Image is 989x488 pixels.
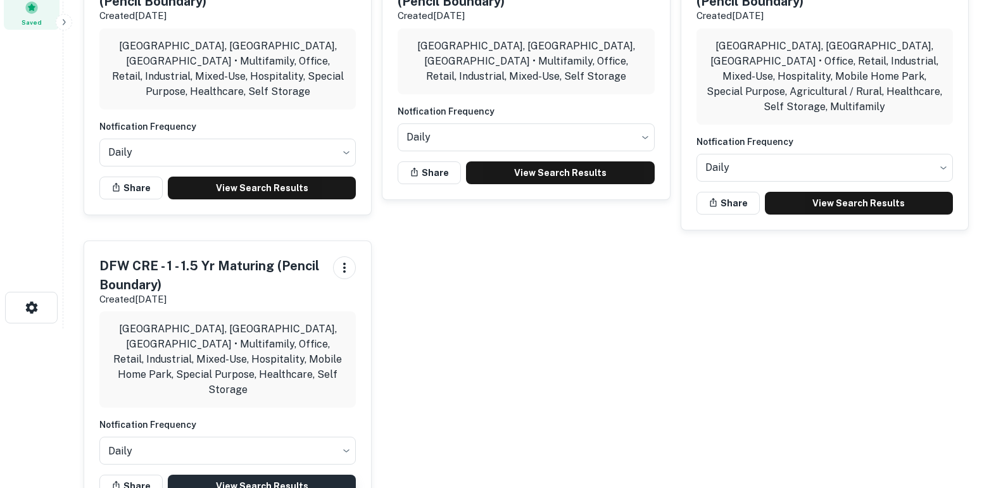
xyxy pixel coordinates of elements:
[99,135,356,170] div: Without label
[696,135,953,149] h6: Notfication Frequency
[99,418,356,432] h6: Notfication Frequency
[408,39,644,84] p: [GEOGRAPHIC_DATA], [GEOGRAPHIC_DATA], [GEOGRAPHIC_DATA] • Multifamily, Office, Retail, Industrial...
[99,177,163,199] button: Share
[99,292,323,307] p: Created [DATE]
[398,161,461,184] button: Share
[99,8,323,23] p: Created [DATE]
[110,322,346,397] p: [GEOGRAPHIC_DATA], [GEOGRAPHIC_DATA], [GEOGRAPHIC_DATA] • Multifamily, Office, Retail, Industrial...
[696,150,953,185] div: Without label
[99,120,356,134] h6: Notfication Frequency
[22,17,42,27] span: Saved
[926,346,989,407] iframe: Chat Widget
[99,256,323,294] h5: DFW CRE - 1 - 1.5 Yr Maturing (Pencil Boundary)
[398,120,654,155] div: Without label
[99,433,356,468] div: Without label
[398,8,621,23] p: Created [DATE]
[696,192,760,215] button: Share
[110,39,346,99] p: [GEOGRAPHIC_DATA], [GEOGRAPHIC_DATA], [GEOGRAPHIC_DATA] • Multifamily, Office, Retail, Industrial...
[168,177,356,199] a: View Search Results
[707,39,943,115] p: [GEOGRAPHIC_DATA], [GEOGRAPHIC_DATA], [GEOGRAPHIC_DATA] • Office, Retail, Industrial, Mixed-Use, ...
[696,8,920,23] p: Created [DATE]
[398,104,654,118] h6: Notfication Frequency
[765,192,953,215] a: View Search Results
[466,161,654,184] a: View Search Results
